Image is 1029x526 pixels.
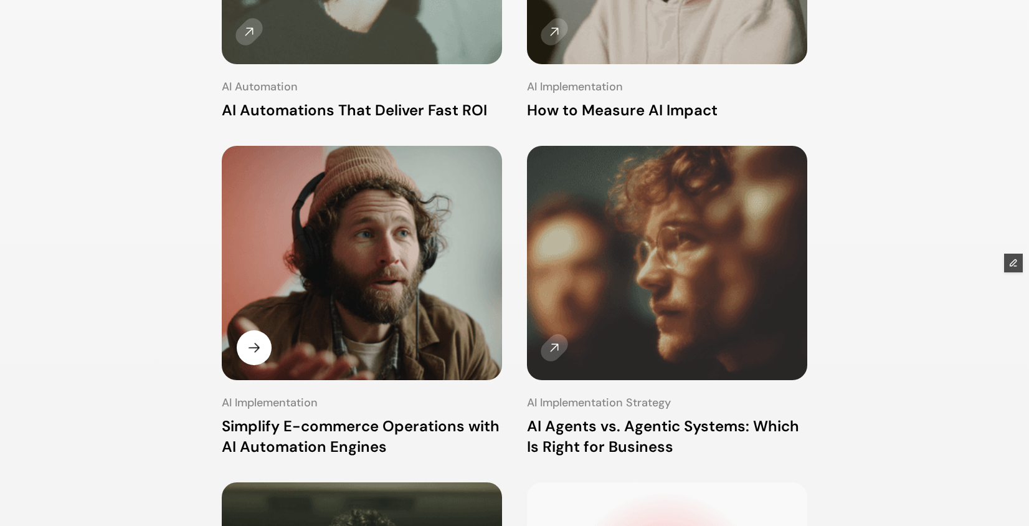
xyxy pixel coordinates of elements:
[222,146,502,457] a: AI ImplementationSimplify E-commerce Operations with AI Automation Engines
[222,395,502,410] h4: AI Implementation
[527,146,807,457] a: AI Implementation StrategyAI Agents vs. Agentic Systems: Which Is Right for Business
[1004,254,1023,272] button: Edit Framer Content
[527,100,807,121] h3: How to Measure AI Impact
[222,416,502,457] h3: Simplify E-commerce Operations with AI Automation Engines
[527,395,807,410] h4: AI Implementation Strategy
[527,79,807,95] h4: AI Implementation
[527,416,807,457] h3: AI Agents vs. Agentic Systems: Which Is Right for Business
[222,100,502,121] h3: AI Automations That Deliver Fast ROI
[222,79,502,95] h4: AI Automation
